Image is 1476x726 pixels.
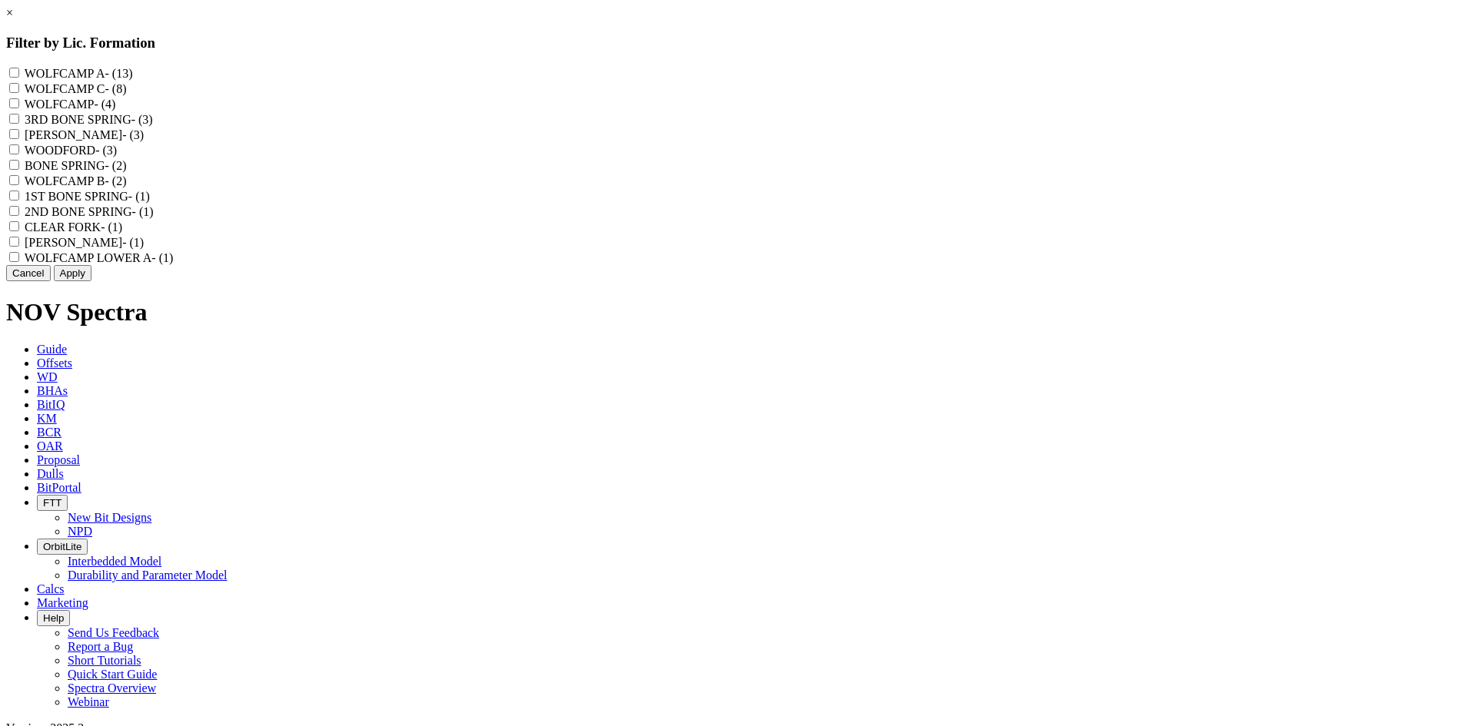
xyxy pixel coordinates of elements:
span: BitIQ [37,398,65,411]
label: 1ST BONE SPRING [25,190,150,203]
label: 3RD BONE SPRING [25,113,153,126]
span: - (2) [105,159,126,172]
span: - (1) [128,190,150,203]
a: Spectra Overview [68,681,156,695]
label: CLEAR FORK [25,220,122,234]
span: KM [37,412,57,425]
span: Proposal [37,453,80,466]
h3: Filter by Lic. Formation [6,35,1470,51]
button: Apply [54,265,91,281]
label: WOODFORD [25,144,117,157]
span: - (1) [101,220,122,234]
label: WOLFCAMP B [25,174,127,187]
label: WOLFCAMP A [25,67,133,80]
span: WD [37,370,58,383]
label: BONE SPRING [25,159,126,172]
label: 2ND BONE SPRING [25,205,154,218]
span: FTT [43,497,61,509]
span: Dulls [37,467,64,480]
a: Report a Bug [68,640,133,653]
span: - (3) [122,128,144,141]
label: [PERSON_NAME] [25,236,144,249]
span: - (13) [105,67,132,80]
a: Webinar [68,695,109,708]
label: WOLFCAMP [25,98,116,111]
span: Calcs [37,582,65,595]
span: - (2) [105,174,126,187]
a: New Bit Designs [68,511,151,524]
a: Durability and Parameter Model [68,569,228,582]
a: Short Tutorials [68,654,141,667]
span: - (3) [131,113,153,126]
a: Send Us Feedback [68,626,159,639]
span: Help [43,612,64,624]
a: NPD [68,525,92,538]
a: × [6,6,13,19]
span: BHAs [37,384,68,397]
span: BitPortal [37,481,81,494]
span: Guide [37,343,67,356]
label: WOLFCAMP C [25,82,127,95]
span: - (1) [122,236,144,249]
span: BCR [37,426,61,439]
span: OrbitLite [43,541,81,552]
h1: NOV Spectra [6,298,1470,327]
label: [PERSON_NAME] [25,128,144,141]
span: Marketing [37,596,88,609]
span: Offsets [37,356,72,370]
button: Cancel [6,265,51,281]
span: - (4) [94,98,115,111]
label: WOLFCAMP LOWER A [25,251,174,264]
a: Interbedded Model [68,555,161,568]
span: OAR [37,439,63,453]
span: - (1) [151,251,173,264]
span: - (3) [95,144,117,157]
span: - (8) [105,82,126,95]
a: Quick Start Guide [68,668,157,681]
span: - (1) [132,205,154,218]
